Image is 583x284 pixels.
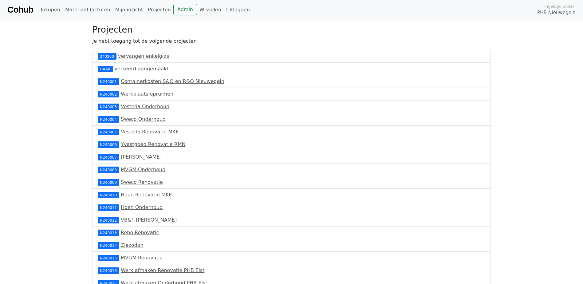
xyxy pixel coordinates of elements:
[98,167,119,173] div: N240008
[113,4,146,16] a: Mijn inzicht
[121,91,173,97] a: Werkplaats opruimen
[98,91,119,97] div: N240002
[121,129,179,135] a: Vesteda Renovatie MKE
[121,204,163,210] a: Hoen Onderhoud
[121,78,224,84] a: Containerkosten S&O en R&O Nieuwegein
[121,116,166,122] a: Sweco Onderhoud
[121,255,163,261] a: MVGM Renovatie
[121,242,144,248] a: Ziezodan
[98,66,113,72] div: HAAR
[121,217,177,223] a: VB&T [PERSON_NAME]
[98,255,119,261] div: N240015
[544,3,576,9] span: Ingelogd onder:
[98,116,119,122] div: N240004
[121,167,165,172] a: MVGM Onderhoud
[121,267,204,273] a: Werk afmaken Renovatie PHB Elst
[98,217,119,223] div: N240012
[118,53,169,59] a: vervangen enkelglas
[98,53,116,59] div: 240260
[98,78,119,85] div: N240001
[121,192,172,198] a: Hoen Renovatie MKE
[38,4,62,16] a: Inkopen
[98,230,119,236] div: N240013
[98,204,119,211] div: N240011
[98,104,119,110] div: N240003
[98,242,119,248] div: N240014
[121,154,162,160] a: [PERSON_NAME]
[121,230,159,235] a: Rebo Renovatie
[114,66,168,72] a: verkeerd aangemaakt
[98,179,119,185] div: N240009
[93,37,491,45] p: Je hebt toegang tot de volgende projecten
[93,25,491,35] h3: Projecten
[537,9,576,16] span: PHB Nieuwegein
[121,141,186,147] a: Yvastgoed Renovatie RMN
[121,179,163,185] a: Sweco Renovatie
[98,267,119,274] div: N240016
[98,192,119,198] div: N240010
[98,154,119,160] div: N240007
[197,4,224,16] a: Wisselen
[173,4,197,15] a: Admin
[98,141,119,148] div: N240006
[7,2,33,17] a: Cohub
[98,129,119,135] div: N240005
[224,4,252,16] a: Uitloggen
[121,104,169,109] a: Vesteda Onderhoud
[63,4,113,16] a: Materiaal facturen
[145,4,173,16] a: Projecten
